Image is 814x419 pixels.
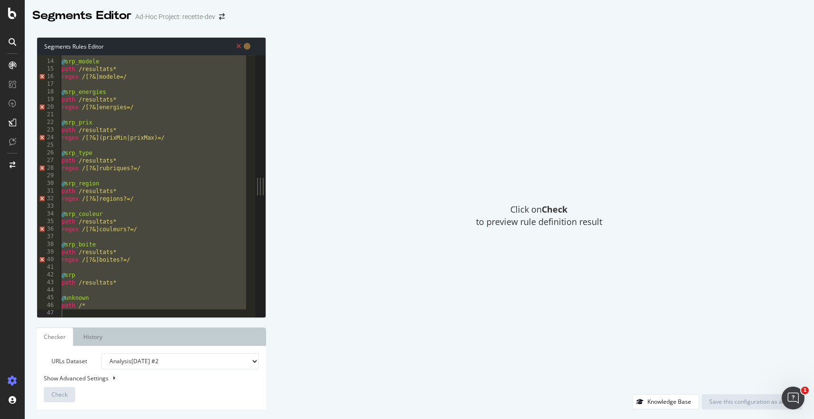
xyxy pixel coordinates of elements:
div: 43 [37,279,60,286]
div: 28 [37,164,60,172]
div: 35 [37,218,60,225]
div: Knowledge Base [647,398,691,406]
div: 17 [37,81,60,88]
div: 46 [37,302,60,309]
div: 23 [37,126,60,134]
div: 15 [37,65,60,73]
a: Knowledge Base [632,398,699,406]
span: Click on to preview rule definition result [476,204,602,228]
div: 38 [37,241,60,248]
span: Error, read annotations row 20 [37,103,46,111]
div: 21 [37,111,60,119]
span: Error, read annotations row 32 [37,195,46,203]
div: 29 [37,172,60,180]
div: 18 [37,88,60,96]
span: Error, read annotations row 40 [37,256,46,264]
span: Error, read annotations row 28 [37,164,46,172]
div: 34 [37,210,60,218]
div: 16 [37,73,60,81]
div: 26 [37,149,60,157]
div: 20 [37,103,60,111]
div: 31 [37,187,60,195]
div: 30 [37,180,60,187]
div: Save this configuration as active [709,398,794,406]
a: Checker [37,327,73,346]
button: Check [44,387,75,402]
div: 41 [37,264,60,271]
div: 22 [37,119,60,126]
div: Show Advanced Settings [37,374,252,382]
div: arrow-right-arrow-left [219,13,225,20]
div: 24 [37,134,60,142]
label: URLs Dataset [37,353,94,369]
div: 27 [37,157,60,164]
iframe: Intercom live chat [782,387,804,409]
div: 19 [37,96,60,103]
span: Error, read annotations row 24 [37,134,46,142]
div: Segments Editor [32,8,131,24]
div: 33 [37,203,60,210]
div: 39 [37,248,60,256]
div: 32 [37,195,60,203]
span: Error, read annotations row 36 [37,225,46,233]
div: Ad-Hoc Project: recette-dev [135,12,215,21]
span: You have unsaved modifications [244,41,250,51]
div: 47 [37,309,60,317]
div: 40 [37,256,60,264]
div: 14 [37,58,60,65]
div: 25 [37,142,60,149]
span: Syntax is invalid [236,41,241,51]
div: 36 [37,225,60,233]
span: 1 [801,387,809,394]
a: History [76,327,110,346]
span: Error, read annotations row 16 [37,73,46,81]
div: 42 [37,271,60,279]
button: Save this configuration as active [702,394,802,409]
div: 45 [37,294,60,302]
div: 44 [37,286,60,294]
span: Check [51,390,68,399]
div: 37 [37,233,60,241]
button: Knowledge Base [632,394,699,409]
div: Segments Rules Editor [37,38,266,55]
strong: Check [542,204,567,215]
